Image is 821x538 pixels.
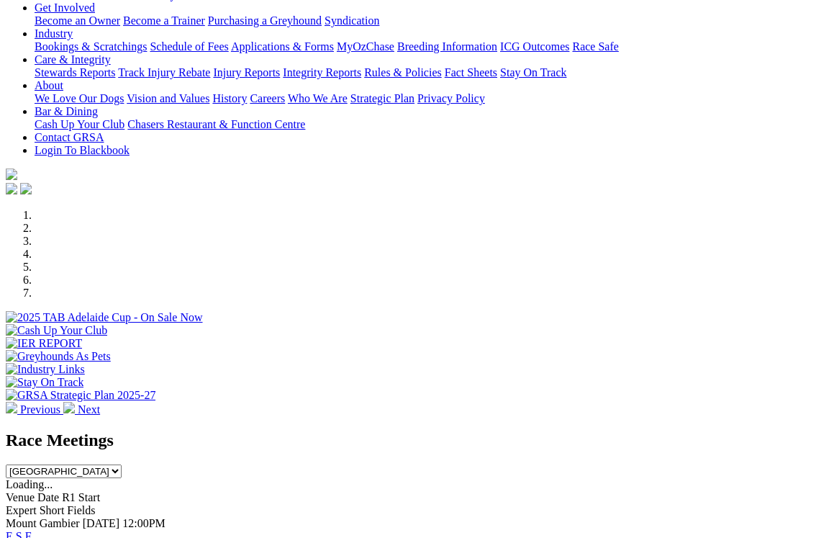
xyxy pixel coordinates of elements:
[231,40,334,53] a: Applications & Forms
[127,92,209,104] a: Vision and Values
[63,403,100,416] a: Next
[6,376,83,389] img: Stay On Track
[208,14,322,27] a: Purchasing a Greyhound
[6,169,17,180] img: logo-grsa-white.png
[6,491,35,503] span: Venue
[35,66,815,79] div: Care & Integrity
[212,92,247,104] a: History
[364,66,442,79] a: Rules & Policies
[150,40,228,53] a: Schedule of Fees
[37,491,59,503] span: Date
[40,504,65,516] span: Short
[417,92,485,104] a: Privacy Policy
[35,92,815,105] div: About
[6,311,203,324] img: 2025 TAB Adelaide Cup - On Sale Now
[35,131,104,143] a: Contact GRSA
[35,118,815,131] div: Bar & Dining
[350,92,414,104] a: Strategic Plan
[337,40,394,53] a: MyOzChase
[213,66,280,79] a: Injury Reports
[35,14,815,27] div: Get Involved
[6,431,815,450] h2: Race Meetings
[35,40,815,53] div: Industry
[572,40,618,53] a: Race Safe
[35,14,120,27] a: Become an Owner
[35,144,130,156] a: Login To Blackbook
[35,27,73,40] a: Industry
[6,517,80,529] span: Mount Gambier
[325,14,379,27] a: Syndication
[445,66,497,79] a: Fact Sheets
[35,66,115,79] a: Stewards Reports
[35,40,147,53] a: Bookings & Scratchings
[6,350,111,363] img: Greyhounds As Pets
[6,183,17,194] img: facebook.svg
[500,40,569,53] a: ICG Outcomes
[118,66,210,79] a: Track Injury Rebate
[283,66,361,79] a: Integrity Reports
[6,403,63,416] a: Previous
[122,517,165,529] span: 12:00PM
[123,14,205,27] a: Become a Trainer
[35,79,63,91] a: About
[6,402,17,413] img: chevron-left-pager-white.svg
[20,183,32,194] img: twitter.svg
[63,402,75,413] img: chevron-right-pager-white.svg
[35,105,98,117] a: Bar & Dining
[6,363,85,376] img: Industry Links
[62,491,100,503] span: R1 Start
[6,504,37,516] span: Expert
[35,1,95,14] a: Get Involved
[35,92,124,104] a: We Love Our Dogs
[397,40,497,53] a: Breeding Information
[127,118,305,130] a: Chasers Restaurant & Function Centre
[288,92,348,104] a: Who We Are
[67,504,95,516] span: Fields
[83,517,120,529] span: [DATE]
[78,403,100,416] span: Next
[20,403,60,416] span: Previous
[6,478,53,490] span: Loading...
[500,66,566,79] a: Stay On Track
[35,53,111,66] a: Care & Integrity
[6,324,107,337] img: Cash Up Your Club
[35,118,124,130] a: Cash Up Your Club
[6,337,82,350] img: IER REPORT
[250,92,285,104] a: Careers
[6,389,155,402] img: GRSA Strategic Plan 2025-27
